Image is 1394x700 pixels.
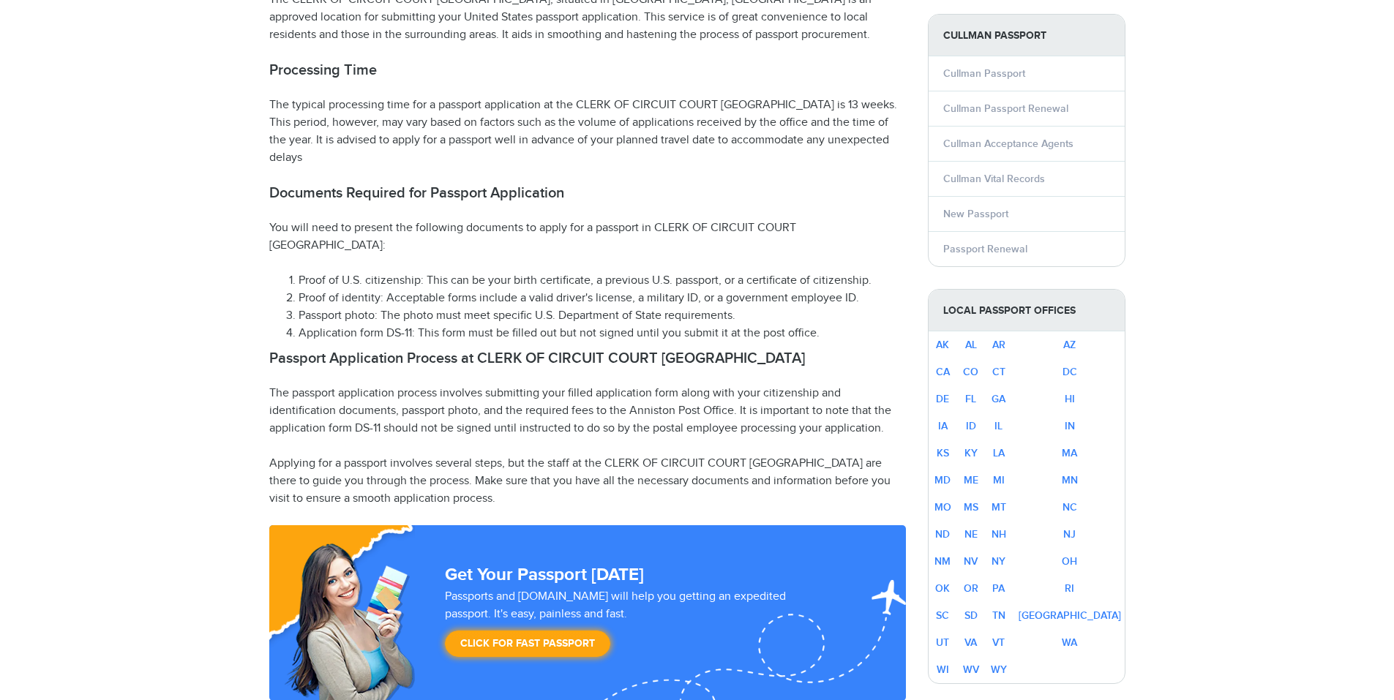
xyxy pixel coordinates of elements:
h2: Processing Time [269,61,906,79]
a: HI [1065,393,1075,405]
li: Passport photo: The photo must meet specific U.S. Department of State requirements. [299,307,906,325]
a: NE [964,528,978,541]
a: MO [934,501,951,513]
a: VT [992,636,1005,649]
strong: Cullman Passport [929,15,1125,56]
a: Passport Renewal [943,243,1027,255]
a: WY [991,663,1007,676]
a: NM [934,555,951,568]
a: Cullman Acceptance Agents [943,138,1073,150]
a: GA [992,393,1005,405]
a: KS [937,447,949,459]
a: NY [992,555,1005,568]
a: IL [994,420,1003,432]
a: SD [964,609,978,622]
a: MS [964,501,978,513]
a: IA [938,420,948,432]
a: AR [992,339,1005,351]
a: ID [966,420,976,432]
a: AZ [1063,339,1076,351]
div: Passports and [DOMAIN_NAME] will help you getting an expedited passport. It's easy, painless and ... [439,588,839,664]
a: Cullman Passport [943,67,1025,80]
a: [GEOGRAPHIC_DATA] [1019,609,1121,622]
a: NV [964,555,978,568]
a: WV [963,663,979,676]
li: Proof of identity: Acceptable forms include a valid driver's license, a military ID, or a governm... [299,290,906,307]
a: LA [993,447,1005,459]
a: PA [992,582,1005,595]
a: AK [936,339,949,351]
a: ME [964,474,978,486]
li: Proof of U.S. citizenship: This can be your birth certificate, a previous U.S. passport, or a cer... [299,272,906,290]
a: RI [1065,582,1074,595]
a: NC [1063,501,1077,513]
a: MN [1062,474,1078,486]
a: CO [963,366,978,378]
a: MI [993,474,1005,486]
a: FL [965,393,976,405]
p: Applying for a passport involves several steps, but the staff at the CLERK OF CIRCUIT COURT [GEOG... [269,455,906,508]
a: DC [1063,366,1077,378]
a: MT [992,501,1006,513]
a: OH [1062,555,1077,568]
a: Cullman Vital Records [943,173,1045,185]
p: The passport application process involves submitting your filled application form along with your... [269,385,906,437]
strong: Get Your Passport [DATE] [445,564,644,585]
li: Application form DS-11: This form must be filled out but not signed until you submit it at the po... [299,325,906,342]
a: WA [1062,636,1077,649]
p: You will need to present the following documents to apply for a passport in CLERK OF CIRCUIT COUR... [269,219,906,255]
h2: Passport Application Process at CLERK OF CIRCUIT COURT [GEOGRAPHIC_DATA] [269,350,906,367]
a: CA [936,366,950,378]
a: OR [964,582,978,595]
a: NJ [1063,528,1076,541]
a: IN [1065,420,1075,432]
a: Click for Fast Passport [445,631,610,657]
a: SC [936,609,949,622]
a: WI [937,663,949,676]
strong: Local Passport Offices [929,290,1125,331]
a: VA [964,636,977,649]
a: UT [936,636,949,649]
p: The typical processing time for a passport application at the CLERK OF CIRCUIT COURT [GEOGRAPHIC_... [269,97,906,167]
a: MA [1062,447,1077,459]
a: KY [964,447,978,459]
a: ND [935,528,950,541]
a: NH [992,528,1006,541]
a: MD [934,474,951,486]
a: Cullman Passport Renewal [943,102,1068,115]
a: New Passport [943,208,1008,220]
a: CT [992,366,1005,378]
a: OK [935,582,950,595]
a: DE [936,393,949,405]
a: TN [992,609,1005,622]
a: AL [965,339,977,351]
h2: Documents Required for Passport Application [269,184,906,202]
